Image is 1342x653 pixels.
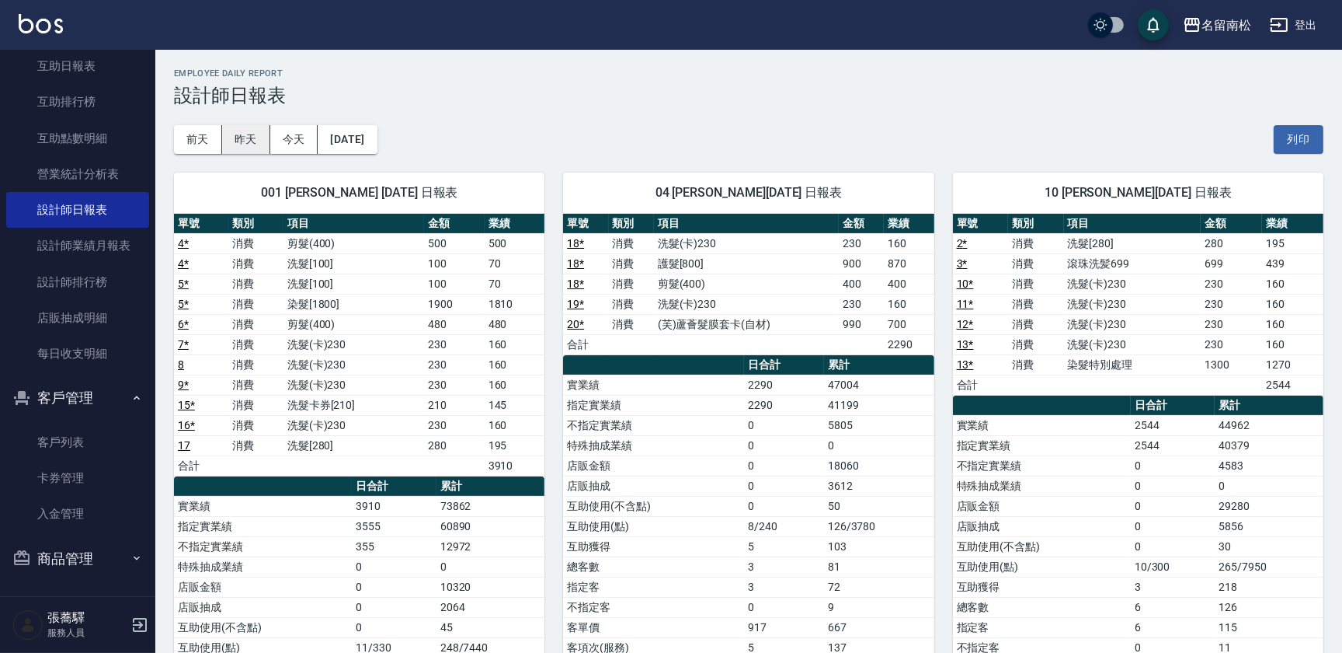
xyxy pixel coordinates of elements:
[6,48,149,84] a: 互助日報表
[1262,214,1323,234] th: 業績
[1008,314,1063,334] td: 消費
[19,14,63,33] img: Logo
[424,435,485,456] td: 280
[953,536,1131,557] td: 互助使用(不含點)
[824,375,934,395] td: 47004
[1262,334,1323,354] td: 160
[1008,354,1063,375] td: 消費
[424,334,485,354] td: 230
[1008,274,1063,294] td: 消費
[228,214,283,234] th: 類別
[485,314,545,334] td: 480
[884,214,933,234] th: 業績
[1131,577,1215,597] td: 3
[563,496,744,516] td: 互助使用(不含點)
[485,375,545,395] td: 160
[1064,274,1201,294] td: 洗髮(卡)230
[352,597,436,617] td: 0
[1215,456,1323,476] td: 4583
[1274,125,1323,154] button: 列印
[563,557,744,577] td: 總客數
[1215,415,1323,435] td: 44962
[563,415,744,435] td: 不指定實業績
[953,435,1131,456] td: 指定實業績
[1064,354,1201,375] td: 染髮特別處理
[839,274,884,294] td: 400
[1262,375,1323,395] td: 2544
[744,375,824,395] td: 2290
[563,214,933,355] table: a dense table
[228,274,283,294] td: 消費
[6,120,149,156] a: 互助點數明細
[174,85,1323,107] h3: 設計師日報表
[6,378,149,418] button: 客戶管理
[6,460,149,496] a: 卡券管理
[654,294,840,314] td: 洗髮(卡)230
[824,577,934,597] td: 72
[884,294,933,314] td: 160
[563,456,744,476] td: 店販金額
[1262,274,1323,294] td: 160
[1008,214,1063,234] th: 類別
[1201,354,1262,375] td: 1300
[953,617,1131,637] td: 指定客
[485,253,545,274] td: 70
[174,496,352,516] td: 實業績
[744,415,824,435] td: 0
[174,557,352,577] td: 特殊抽成業績
[228,415,283,435] td: 消費
[1008,253,1063,274] td: 消費
[174,214,544,477] table: a dense table
[352,557,436,577] td: 0
[1201,294,1262,314] td: 230
[6,228,149,264] a: 設計師業績月報表
[1064,253,1201,274] td: 滾珠洗髪699
[563,536,744,557] td: 互助獲得
[744,617,824,637] td: 917
[270,125,318,154] button: 今天
[424,253,485,274] td: 100
[953,415,1131,435] td: 實業績
[283,375,424,395] td: 洗髮(卡)230
[1201,233,1262,253] td: 280
[744,355,824,375] th: 日合計
[563,577,744,597] td: 指定客
[174,536,352,557] td: 不指定實業績
[283,214,424,234] th: 項目
[193,185,526,201] span: 001 [PERSON_NAME] [DATE] 日報表
[228,314,283,334] td: 消費
[1064,334,1201,354] td: 洗髮(卡)230
[1064,314,1201,334] td: 洗髮(卡)230
[1201,16,1251,35] div: 名留南松
[654,314,840,334] td: (芙)蘆薈髮膜套卡(自材)
[12,609,43,641] img: Person
[884,233,933,253] td: 160
[609,233,654,253] td: 消費
[654,253,840,274] td: 護髮[800]
[953,375,1008,395] td: 合計
[1262,314,1323,334] td: 160
[1131,536,1215,557] td: 0
[6,192,149,228] a: 設計師日報表
[424,395,485,415] td: 210
[1064,214,1201,234] th: 項目
[1215,516,1323,536] td: 5856
[1131,415,1215,435] td: 2544
[563,214,608,234] th: 單號
[436,516,545,536] td: 60890
[6,156,149,192] a: 營業統計分析表
[1215,476,1323,496] td: 0
[839,253,884,274] td: 900
[485,415,545,435] td: 160
[352,496,436,516] td: 3910
[424,354,485,375] td: 230
[1201,274,1262,294] td: 230
[228,395,283,415] td: 消費
[582,185,915,201] span: 04 [PERSON_NAME][DATE] 日報表
[972,185,1305,201] span: 10 [PERSON_NAME][DATE] 日報表
[953,456,1131,476] td: 不指定實業績
[485,274,545,294] td: 70
[1131,557,1215,577] td: 10/300
[174,516,352,536] td: 指定實業績
[352,536,436,557] td: 355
